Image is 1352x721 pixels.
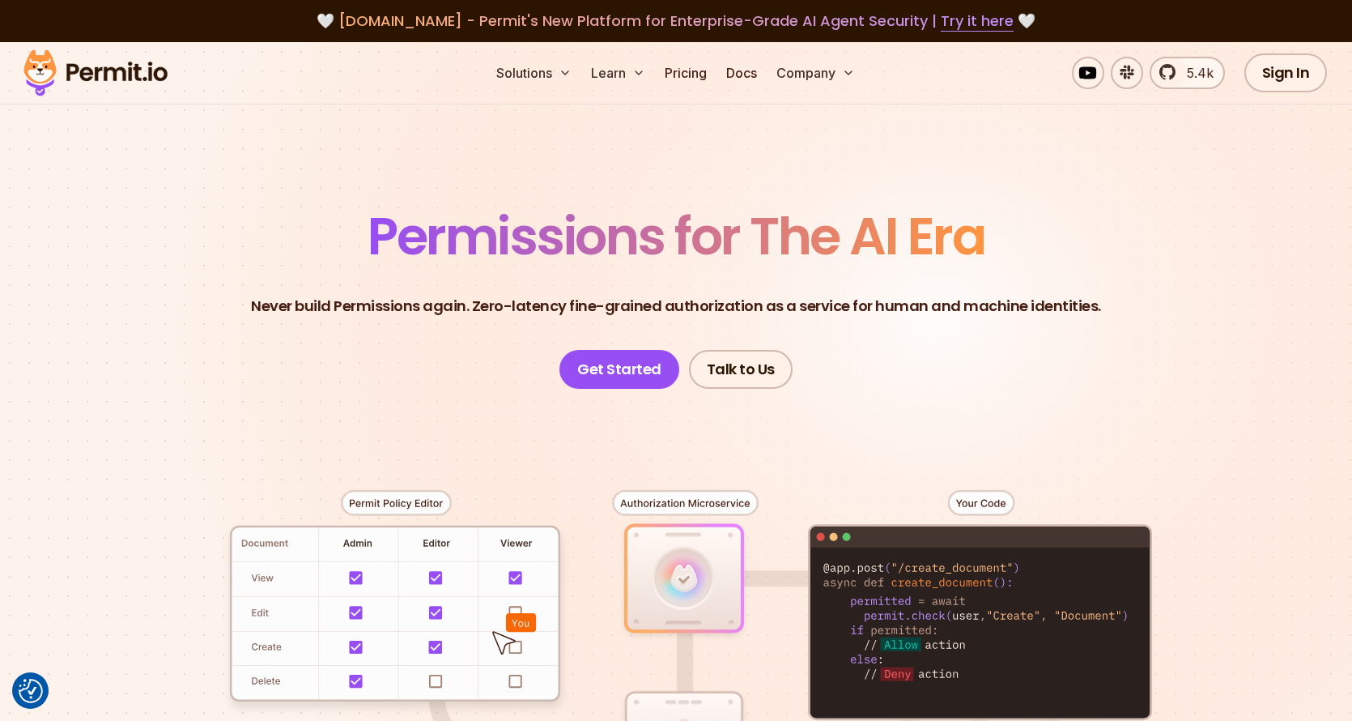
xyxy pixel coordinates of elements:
a: Pricing [658,57,713,89]
span: [DOMAIN_NAME] - Permit's New Platform for Enterprise-Grade AI Agent Security | [338,11,1014,31]
a: Docs [720,57,763,89]
button: Learn [585,57,652,89]
a: Sign In [1244,53,1328,92]
button: Company [770,57,861,89]
button: Consent Preferences [19,679,43,703]
button: Solutions [490,57,578,89]
div: 🤍 🤍 [39,10,1313,32]
a: Get Started [559,350,679,389]
span: 5.4k [1177,63,1214,83]
img: Revisit consent button [19,679,43,703]
span: Permissions for The AI Era [368,200,984,272]
img: Permit logo [16,45,175,100]
a: Talk to Us [689,350,793,389]
p: Never build Permissions again. Zero-latency fine-grained authorization as a service for human and... [251,295,1101,318]
a: 5.4k [1150,57,1225,89]
a: Try it here [941,11,1014,32]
